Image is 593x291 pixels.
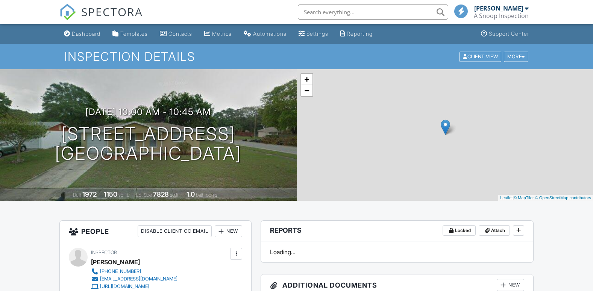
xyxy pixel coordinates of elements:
div: Disable Client CC Email [138,225,212,237]
div: | [498,195,593,201]
div: Client View [460,52,501,62]
span: Lot Size [136,192,152,198]
a: [URL][DOMAIN_NAME] [91,283,177,290]
h1: [STREET_ADDRESS] [GEOGRAPHIC_DATA] [55,124,241,164]
a: [EMAIL_ADDRESS][DOMAIN_NAME] [91,275,177,283]
a: Dashboard [61,27,103,41]
div: Settings [306,30,328,37]
div: 1972 [82,190,97,198]
input: Search everything... [298,5,448,20]
div: New [497,279,524,291]
a: Settings [296,27,331,41]
a: Metrics [201,27,235,41]
a: Reporting [337,27,376,41]
div: [EMAIL_ADDRESS][DOMAIN_NAME] [100,276,177,282]
span: sq. ft. [118,192,129,198]
a: © OpenStreetMap contributors [535,196,591,200]
a: Templates [109,27,151,41]
div: 7828 [153,190,169,198]
a: Client View [459,53,503,59]
div: 1150 [104,190,117,198]
a: Contacts [157,27,195,41]
div: Support Center [489,30,529,37]
a: Leaflet [500,196,513,200]
div: More [504,52,528,62]
span: Inspector [91,250,117,255]
span: SPECTORA [81,4,143,20]
a: [PHONE_NUMBER] [91,268,177,275]
div: New [215,225,242,237]
div: [PHONE_NUMBER] [100,268,141,274]
div: [PERSON_NAME] [474,5,523,12]
div: [PERSON_NAME] [91,256,140,268]
div: [URL][DOMAIN_NAME] [100,283,149,289]
div: Reporting [347,30,373,37]
h1: Inspection Details [64,50,529,63]
div: Automations [253,30,287,37]
a: © MapTiler [514,196,534,200]
div: Templates [120,30,148,37]
a: Automations (Basic) [241,27,290,41]
span: sq.ft. [170,192,179,198]
h3: [DATE] 10:00 am - 10:45 am [85,107,211,117]
div: 1.0 [187,190,195,198]
a: Zoom in [301,74,312,85]
a: SPECTORA [59,10,143,26]
h3: People [60,221,252,242]
span: bathrooms [196,192,217,198]
div: A Snoop Inspection [474,12,529,20]
div: Contacts [168,30,192,37]
span: Built [73,192,81,198]
img: The Best Home Inspection Software - Spectora [59,4,76,20]
div: Metrics [212,30,232,37]
div: Dashboard [72,30,100,37]
a: Support Center [478,27,532,41]
a: Zoom out [301,85,312,96]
